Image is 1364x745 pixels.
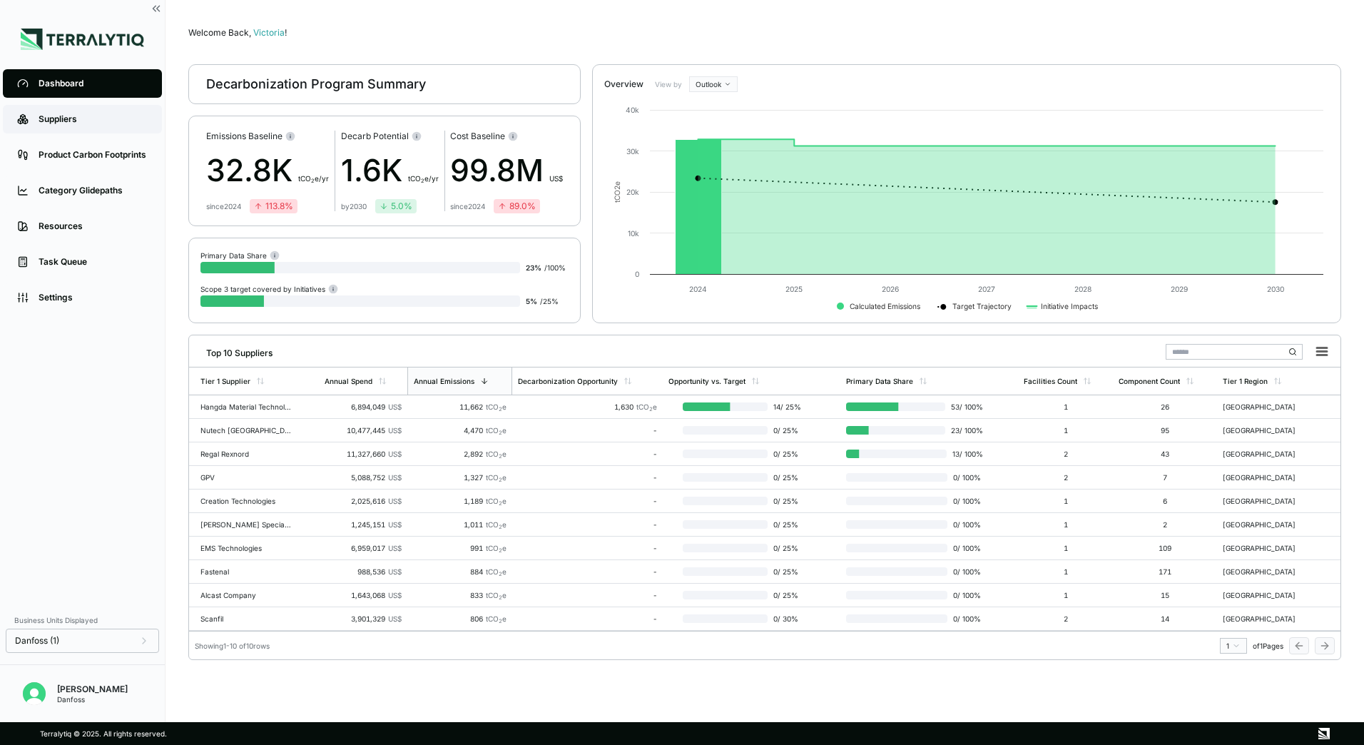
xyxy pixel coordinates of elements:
div: - [518,614,657,623]
div: Product Carbon Footprints [39,149,148,161]
img: Victoria Odoma [23,682,46,705]
div: Facilities Count [1024,377,1077,385]
div: Task Queue [39,256,148,268]
span: 0 / 25 % [768,544,805,552]
div: 1 [1024,402,1107,411]
div: 1 [1024,520,1107,529]
span: tCO e [486,567,507,576]
div: - [518,473,657,482]
div: 5,088,752 [325,473,401,482]
div: 113.8 % [254,201,293,212]
div: - [518,497,657,505]
span: 0 / 25 % [768,567,805,576]
div: 1 [1024,591,1107,599]
span: 0 / 25 % [768,473,805,482]
div: 2 [1119,520,1211,529]
div: 1 [1024,426,1107,435]
div: 2 [1024,450,1107,458]
span: 0 / 100 % [947,614,983,623]
text: 2024 [689,285,707,293]
span: 13 / 100 % [947,450,983,458]
span: US$ [388,402,402,411]
button: 1 [1220,638,1247,654]
span: tCO e [486,426,507,435]
div: 2,025,616 [325,497,401,505]
div: Dashboard [39,78,148,89]
span: Victoria [253,27,287,38]
span: 5 % [526,297,537,305]
span: 23 % [526,263,541,272]
div: Business Units Displayed [6,612,159,629]
text: 2027 [978,285,995,293]
div: 2 [1024,473,1107,482]
div: [PERSON_NAME] [57,684,128,695]
sub: 2 [499,477,502,483]
span: tCO e [486,614,507,623]
span: tCO e [486,591,507,599]
div: 1 [1024,567,1107,576]
span: US$ [388,426,402,435]
div: 11,327,660 [325,450,401,458]
span: 0 / 30 % [768,614,805,623]
div: 99.8M [450,148,563,193]
sub: 2 [499,430,502,436]
div: Emissions Baseline [206,131,329,142]
span: 0 / 100 % [947,497,983,505]
span: / 100 % [544,263,566,272]
div: Settings [39,292,148,303]
text: tCO e [613,181,621,203]
sub: 2 [421,178,424,184]
button: Outlook [689,76,738,92]
span: US$ [388,520,402,529]
div: 109 [1119,544,1211,552]
text: 2030 [1267,285,1284,293]
div: EMS Technologies [200,544,292,552]
span: 0 / 100 % [947,567,983,576]
span: tCO e [486,520,507,529]
sub: 2 [499,406,502,412]
div: 15 [1119,591,1211,599]
text: 0 [635,270,639,278]
div: - [518,567,657,576]
sub: 2 [649,406,653,412]
div: since 2024 [206,202,241,211]
div: Fastenal [200,567,292,576]
text: 2026 [882,285,899,293]
sub: 2 [499,524,502,530]
div: 2,892 [413,450,507,458]
div: [GEOGRAPHIC_DATA] [1223,497,1314,505]
div: - [518,520,657,529]
div: Opportunity vs. Target [668,377,745,385]
div: 1,643,068 [325,591,401,599]
text: 2025 [785,285,803,293]
div: Tier 1 Supplier [200,377,250,385]
div: 6 [1119,497,1211,505]
div: 1,189 [413,497,507,505]
span: 0 / 100 % [947,591,983,599]
text: Target Trajectory [952,302,1012,311]
span: tCO e [486,544,507,552]
div: [GEOGRAPHIC_DATA] [1223,426,1314,435]
div: Annual Emissions [414,377,474,385]
sub: 2 [499,571,502,577]
div: [GEOGRAPHIC_DATA] [1223,614,1314,623]
div: by 2030 [341,202,367,211]
text: Initiative Impacts [1041,302,1098,311]
div: Creation Technologies [200,497,292,505]
div: Hangda Material Technologies [200,402,292,411]
text: 2029 [1171,285,1188,293]
div: Scanfil [200,614,292,623]
span: US$ [388,614,402,623]
sub: 2 [499,594,502,601]
div: 7 [1119,473,1211,482]
div: 43 [1119,450,1211,458]
div: 1,245,151 [325,520,401,529]
span: 0 / 100 % [947,544,983,552]
span: 0 / 100 % [947,520,983,529]
div: 1,011 [413,520,507,529]
div: [GEOGRAPHIC_DATA] [1223,450,1314,458]
div: 1,630 [518,402,657,411]
div: Welcome Back, [188,27,1341,39]
div: Top 10 Suppliers [195,342,273,359]
label: View by [655,80,683,88]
